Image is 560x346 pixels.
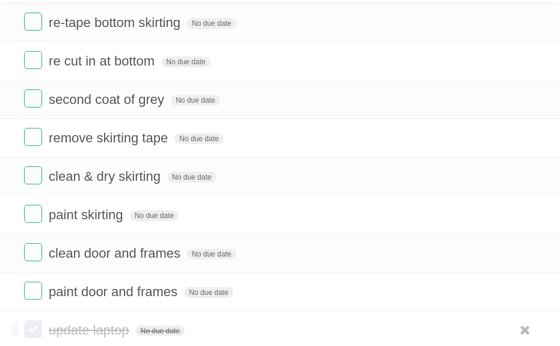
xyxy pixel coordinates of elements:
span: No due date [171,95,220,106]
span: No due date [167,172,216,183]
span: No due date [187,18,236,29]
span: paint door and frames [49,284,180,299]
label: Done [24,243,42,261]
label: Done [24,166,42,184]
span: paint skirting [49,207,126,222]
span: No due date [136,326,185,336]
span: remove skirting tape [49,130,171,145]
span: No due date [161,56,210,67]
label: Done [24,320,42,338]
span: clean & dry skirting [49,169,164,184]
span: re-tape bottom skirting [49,15,183,30]
span: second coat of grey [49,92,167,107]
span: update laptop [49,323,132,338]
label: Done [24,128,42,146]
span: re cut in at bottom [49,53,158,68]
span: No due date [187,249,236,259]
span: No due date [184,287,233,298]
label: Done [24,51,42,69]
label: Done [24,13,42,31]
label: Done [24,282,42,300]
label: Done [24,90,42,108]
span: No due date [174,133,223,144]
span: No due date [130,210,179,221]
span: clean door and frames [49,246,183,261]
label: Done [24,205,42,223]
